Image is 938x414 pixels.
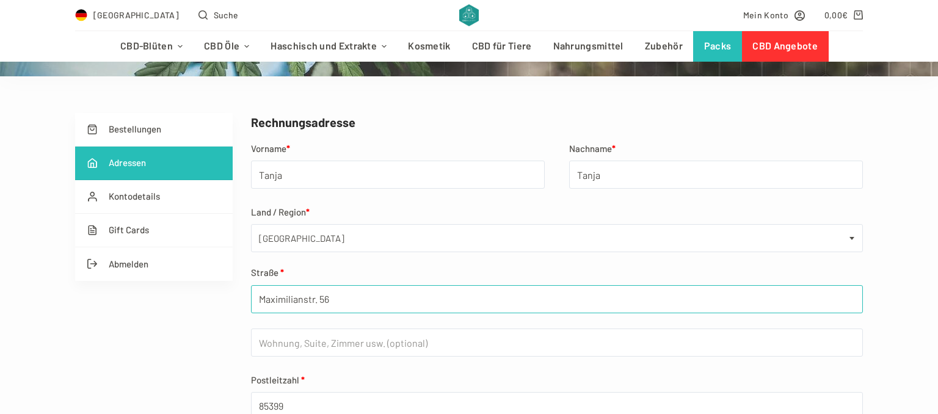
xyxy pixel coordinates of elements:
abbr: erforderlich [301,374,305,385]
input: Wohnung, Suite, Zimmer usw. (optional) [251,329,863,357]
h3: Rechnungsadresse [251,113,863,131]
label: Land / Region [251,205,863,220]
bdi: 0,00 [824,10,848,20]
a: Abmelden [75,247,233,281]
label: Straße [251,265,863,280]
span: € [842,10,848,20]
a: Nahrungsmittel [542,31,634,62]
nav: Header-Menü [109,31,828,62]
img: CBD Alchemy [459,4,478,26]
a: Kontodetails [75,180,233,214]
a: CBD für Tiere [461,31,542,62]
abbr: erforderlich [280,267,284,278]
a: CBD-Blüten [109,31,193,62]
a: Haschisch und Extrakte [260,31,398,62]
a: Gift Cards [75,214,233,247]
span: [GEOGRAPHIC_DATA] [93,8,179,22]
input: Straßenname und Hausnummer [251,285,863,313]
label: Nachname [569,141,863,156]
a: Shopping cart [824,8,863,22]
abbr: erforderlich [306,206,310,217]
button: Open search form [198,8,238,22]
span: Land / Region [251,224,863,252]
span: Suche [214,8,239,22]
label: Vorname [251,141,545,156]
a: Adressen [75,147,233,180]
a: Kosmetik [398,31,461,62]
a: Packs [693,31,742,62]
a: CBD Öle [194,31,260,62]
a: Zubehör [634,31,693,62]
abbr: erforderlich [612,143,616,154]
span: Mein Konto [743,8,788,22]
span: Deutschland [252,225,862,252]
img: DE Flag [75,9,87,21]
a: Bestellungen [75,113,233,147]
a: Mein Konto [743,8,805,22]
abbr: erforderlich [286,143,290,154]
a: CBD Angebote [742,31,829,62]
a: Select Country [75,8,179,22]
label: Postleitzahl [251,372,863,388]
